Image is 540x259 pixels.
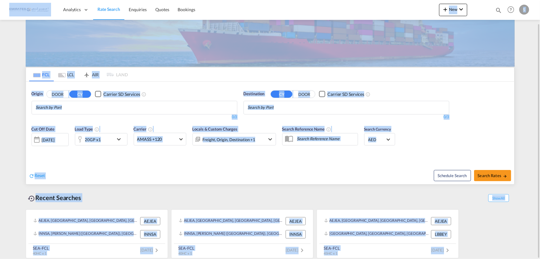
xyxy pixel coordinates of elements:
md-checkbox: Checkbox No Ink [319,91,364,97]
div: AEJEA [286,217,306,225]
input: Chips input. [248,103,307,113]
div: 20GP x1icon-chevron-down [75,133,127,145]
div: 0/3 [244,114,449,120]
span: 40HC x 1 [179,251,192,255]
div: 20GP x1 [85,135,101,144]
md-icon: icon-chevron-right [153,247,161,254]
span: 40HC x 1 [33,251,46,255]
md-icon: icon-airplane [83,71,90,76]
md-icon: icon-magnify [495,7,502,14]
md-select: Select Currency: د.إ AEDUnited Arab Emirates Dirham [368,135,392,144]
div: AEJEA, Jebel Ali, United Arab Emirates, Middle East, Middle East [324,217,430,225]
md-icon: icon-refresh [29,173,35,179]
span: Locals & Custom Charges [192,127,238,132]
span: [DATE] [286,248,306,252]
div: [DATE] [32,133,69,146]
md-checkbox: Checkbox No Ink [95,91,140,97]
input: Search Reference Name [294,134,358,143]
div: SEA-FCL [179,245,194,251]
div: SEA-FCL [33,245,49,251]
div: Freight Origin Destination Dock Stuffingicon-chevron-down [192,133,276,145]
span: AMASS +120 [137,136,177,142]
span: [DATE] [140,248,160,252]
div: 0/3 [32,114,237,120]
div: S [519,5,529,15]
div: Help [506,4,519,16]
button: icon-plus 400-fgNewicon-chevron-down [439,4,467,16]
div: [DATE] [42,137,54,143]
div: Carrier SD Services [103,91,140,97]
span: Destination [244,91,265,97]
div: icon-refreshReset [29,172,45,179]
div: Recent Searches [26,191,84,205]
span: Rate Search [97,7,120,12]
recent-search-card: AEJEA, [GEOGRAPHIC_DATA], [GEOGRAPHIC_DATA], [GEOGRAPHIC_DATA], [GEOGRAPHIC_DATA] AEJEA[GEOGRAPHI... [317,209,459,258]
div: AEJEA, Jebel Ali, United Arab Emirates, Middle East, Middle East [179,217,284,225]
recent-search-card: AEJEA, [GEOGRAPHIC_DATA], [GEOGRAPHIC_DATA], [GEOGRAPHIC_DATA], [GEOGRAPHIC_DATA] AEJEAINNSA, [PE... [26,209,168,258]
md-icon: Unchecked: Search for CY (Container Yard) services for all selected carriers.Checked : Search for... [141,92,146,97]
md-icon: Unchecked: Search for CY (Container Yard) services for all selected carriers.Checked : Search for... [365,92,370,97]
div: INNSA [286,230,306,238]
input: Chips input. [36,103,95,113]
div: INNSA, Jawaharlal Nehru (Nhava Sheva), India, Indian Subcontinent, Asia Pacific [33,230,139,238]
div: AEJEA [140,217,160,225]
span: Help [506,4,516,15]
md-icon: icon-chevron-right [299,247,306,254]
div: INNSA [140,230,160,238]
md-icon: icon-backup-restore [28,195,36,202]
md-tab-item: LCL [54,68,79,81]
button: CY [271,91,292,98]
div: LBBEY, Beirut, Lebanon, Levante, Middle East [324,230,430,238]
md-icon: Your search will be saved by the below given name [326,127,331,132]
span: Search Rates [478,173,508,178]
button: DOOR [47,91,68,98]
div: Carrier SD Services [327,91,364,97]
recent-search-card: AEJEA, [GEOGRAPHIC_DATA], [GEOGRAPHIC_DATA], [GEOGRAPHIC_DATA], [GEOGRAPHIC_DATA] AEJEAINNSA, [PE... [171,209,313,258]
span: 45HC x 1 [324,251,337,255]
span: Bookings [178,7,195,12]
md-tab-item: AIR [79,68,103,81]
md-pagination-wrapper: Use the left and right arrow keys to navigate between tabs [29,68,128,81]
span: Search Reference Name [282,127,331,132]
span: Analytics [63,7,81,13]
md-icon: icon-chevron-down [115,136,126,143]
span: [DATE] [431,248,451,252]
md-chips-wrap: Chips container with autocompletion. Enter the text area, type text to search, and then use the u... [247,101,309,113]
span: Enquiries [129,7,147,12]
md-chips-wrap: Chips container with autocompletion. Enter the text area, type text to search, and then use the u... [35,101,97,113]
span: Carrier [134,127,153,132]
md-datepicker: Select [32,145,36,154]
md-icon: icon-information-outline [94,127,99,132]
span: AED [368,137,386,142]
span: New [442,7,465,12]
button: Search Ratesicon-arrow-right [474,170,511,181]
button: CY [69,91,91,98]
md-icon: icon-arrow-right [503,174,507,178]
span: Cut Off Date [32,127,55,132]
img: c67187802a5a11ec94275b5db69a26e6.png [9,3,51,17]
div: INNSA, Jawaharlal Nehru (Nhava Sheva), India, Indian Subcontinent, Asia Pacific [179,230,284,238]
md-icon: icon-plus 400-fg [442,6,449,13]
div: Freight Origin Destination Dock Stuffing [203,135,256,144]
span: Search Currency [364,127,391,132]
div: icon-magnify [495,7,502,16]
md-icon: The selected Trucker/Carrierwill be displayed in the rate results If the rates are from another f... [148,127,153,132]
span: Load Type [75,127,99,132]
span: Reset [35,173,45,178]
div: AEJEA, Jebel Ali, United Arab Emirates, Middle East, Middle East [33,217,139,225]
div: SEA-FCL [324,245,340,251]
div: OriginDOOR CY Checkbox No InkUnchecked: Search for CY (Container Yard) services for all selected ... [26,82,514,184]
md-icon: icon-chevron-down [457,6,465,13]
md-tab-item: FCL [29,68,54,81]
md-icon: icon-chevron-right [444,247,451,254]
span: Show All [488,194,509,202]
button: Note: By default Schedule search will only considerorigin ports, destination ports and cut off da... [434,170,471,181]
md-icon: icon-chevron-down [267,136,274,143]
div: LBBEY [431,230,451,238]
span: Quotes [155,7,169,12]
button: DOOR [293,91,315,98]
span: Origin [32,91,43,97]
div: AEJEA [431,217,451,225]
